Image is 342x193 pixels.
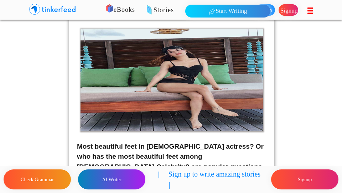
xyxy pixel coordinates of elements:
button: Signup [271,169,338,189]
button: AI Writer [78,169,145,189]
img: 2940.png [81,29,263,131]
a: Login [255,4,275,16]
span: Most beautiful feet in [DEMOGRAPHIC_DATA] actress? Or who has the most beautiful feet among [DEMO... [77,143,264,191]
a: Signup [279,4,298,16]
p: | Sign up to write amazing stories | [158,169,265,190]
p: eBooks [96,5,247,15]
p: Stories [124,5,275,15]
button: Check Grammar [4,169,71,189]
button: Start Writing [185,5,270,18]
